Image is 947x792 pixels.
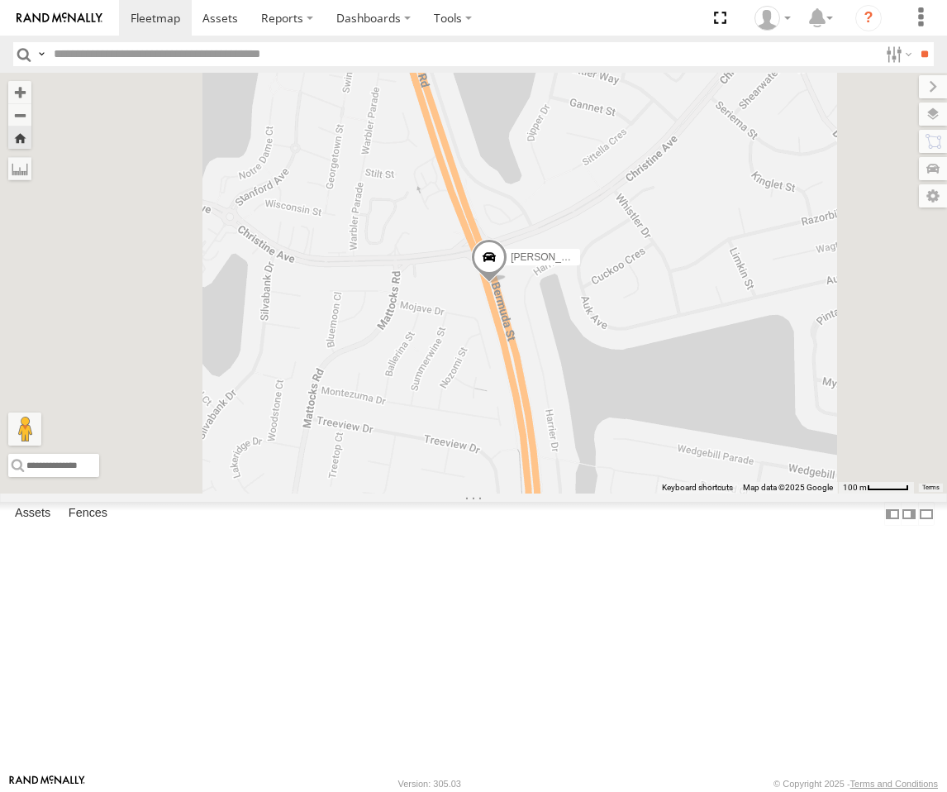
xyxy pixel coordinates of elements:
[511,251,629,263] span: [PERSON_NAME] - Yellow
[8,157,31,180] label: Measure
[919,184,947,208] label: Map Settings
[8,81,31,103] button: Zoom in
[60,503,116,526] label: Fences
[922,484,940,490] a: Terms
[773,779,938,789] div: © Copyright 2025 -
[879,42,915,66] label: Search Filter Options
[843,483,867,492] span: 100 m
[35,42,48,66] label: Search Query
[743,483,833,492] span: Map data ©2025 Google
[662,482,733,494] button: Keyboard shortcuts
[398,779,461,789] div: Version: 305.03
[7,503,59,526] label: Assets
[8,126,31,149] button: Zoom Home
[838,482,914,494] button: Map scale: 100 m per 47 pixels
[8,413,41,446] button: Drag Pegman onto the map to open Street View
[9,775,85,792] a: Visit our Website
[918,502,935,526] label: Hide Summary Table
[901,502,917,526] label: Dock Summary Table to the Right
[850,779,938,789] a: Terms and Conditions
[17,12,102,24] img: rand-logo.svg
[855,5,882,31] i: ?
[749,6,797,31] div: James Oakden
[8,103,31,126] button: Zoom out
[884,502,901,526] label: Dock Summary Table to the Left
